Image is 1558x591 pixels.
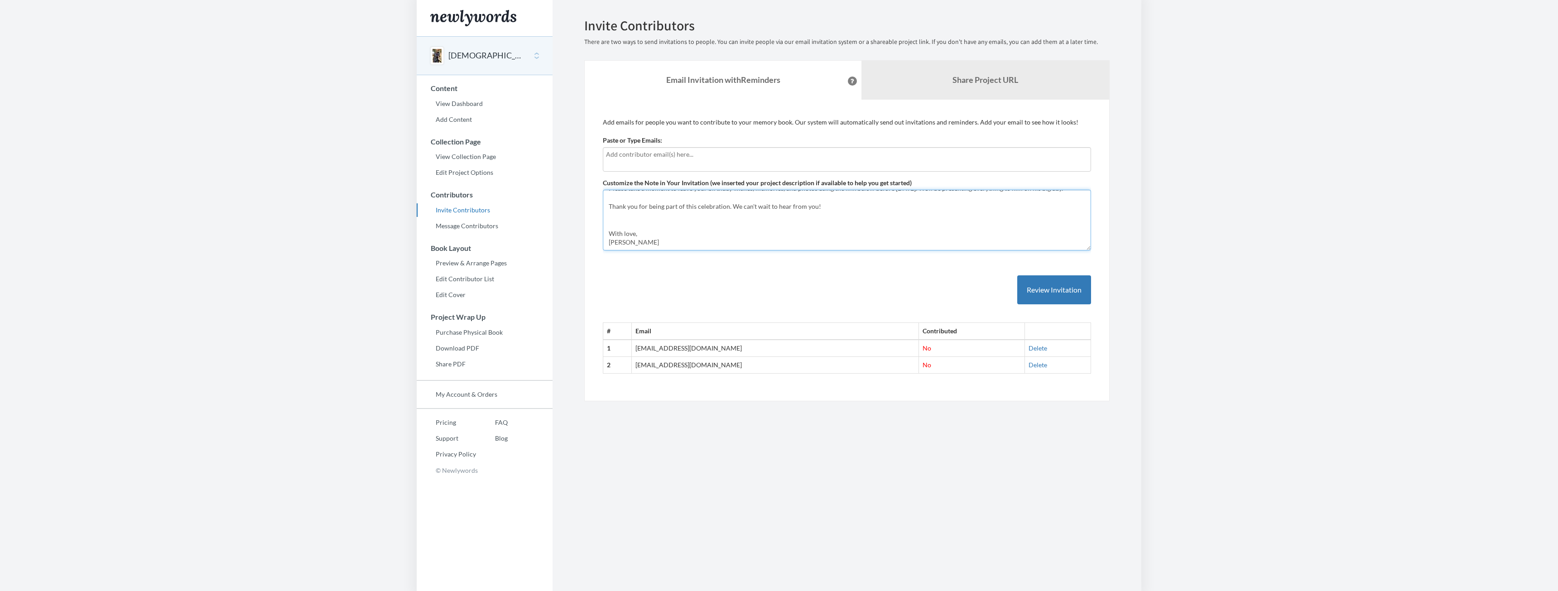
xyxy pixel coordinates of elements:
a: Blog [476,432,508,445]
label: Customize the Note in Your Invitation (we inserted your project description if available to help ... [603,178,912,187]
input: Add contributor email(s) here... [606,149,1088,159]
a: Download PDF [417,341,553,355]
h3: Content [417,84,553,92]
th: Contributed [919,323,1025,340]
a: Privacy Policy [417,447,476,461]
img: Newlywords logo [430,10,516,26]
h3: Project Wrap Up [417,313,553,321]
a: Message Contributors [417,219,553,233]
a: Delete [1029,361,1047,369]
td: [EMAIL_ADDRESS][DOMAIN_NAME] [631,340,918,356]
a: View Dashboard [417,97,553,111]
p: © Newlywords [417,463,553,477]
a: FAQ [476,416,508,429]
p: There are two ways to send invitations to people. You can invite people via our email invitation ... [584,38,1110,47]
p: Add emails for people you want to contribute to your memory book. Our system will automatically s... [603,118,1091,127]
label: Paste or Type Emails: [603,136,662,145]
th: # [603,323,632,340]
a: Share PDF [417,357,553,371]
h3: Book Layout [417,244,553,252]
a: Invite Contributors [417,203,553,217]
a: Delete [1029,344,1047,352]
span: No [923,361,931,369]
a: Add Content [417,113,553,126]
button: Review Invitation [1017,275,1091,305]
strong: Email Invitation with Reminders [666,75,780,85]
td: [EMAIL_ADDRESS][DOMAIN_NAME] [631,357,918,374]
a: View Collection Page [417,150,553,163]
a: Preview & Arrange Pages [417,256,553,270]
h3: Contributors [417,191,553,199]
span: Support [18,6,51,14]
button: [DEMOGRAPHIC_DATA] is Faithful: 60 Years of Blessings and Legacy [448,50,522,62]
a: Purchase Physical Book [417,326,553,339]
th: Email [631,323,918,340]
a: Edit Project Options [417,166,553,179]
th: 1 [603,340,632,356]
b: Share Project URL [952,75,1018,85]
a: Pricing [417,416,476,429]
h2: Invite Contributors [584,18,1110,33]
h3: Collection Page [417,138,553,146]
a: My Account & Orders [417,388,553,401]
a: Support [417,432,476,445]
textarea: Hi everyone, We're so excited to be celebrating My Daddy [PERSON_NAME] 60th birthday this year! T... [603,190,1091,250]
span: No [923,344,931,352]
a: Edit Contributor List [417,272,553,286]
a: Edit Cover [417,288,553,302]
th: 2 [603,357,632,374]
